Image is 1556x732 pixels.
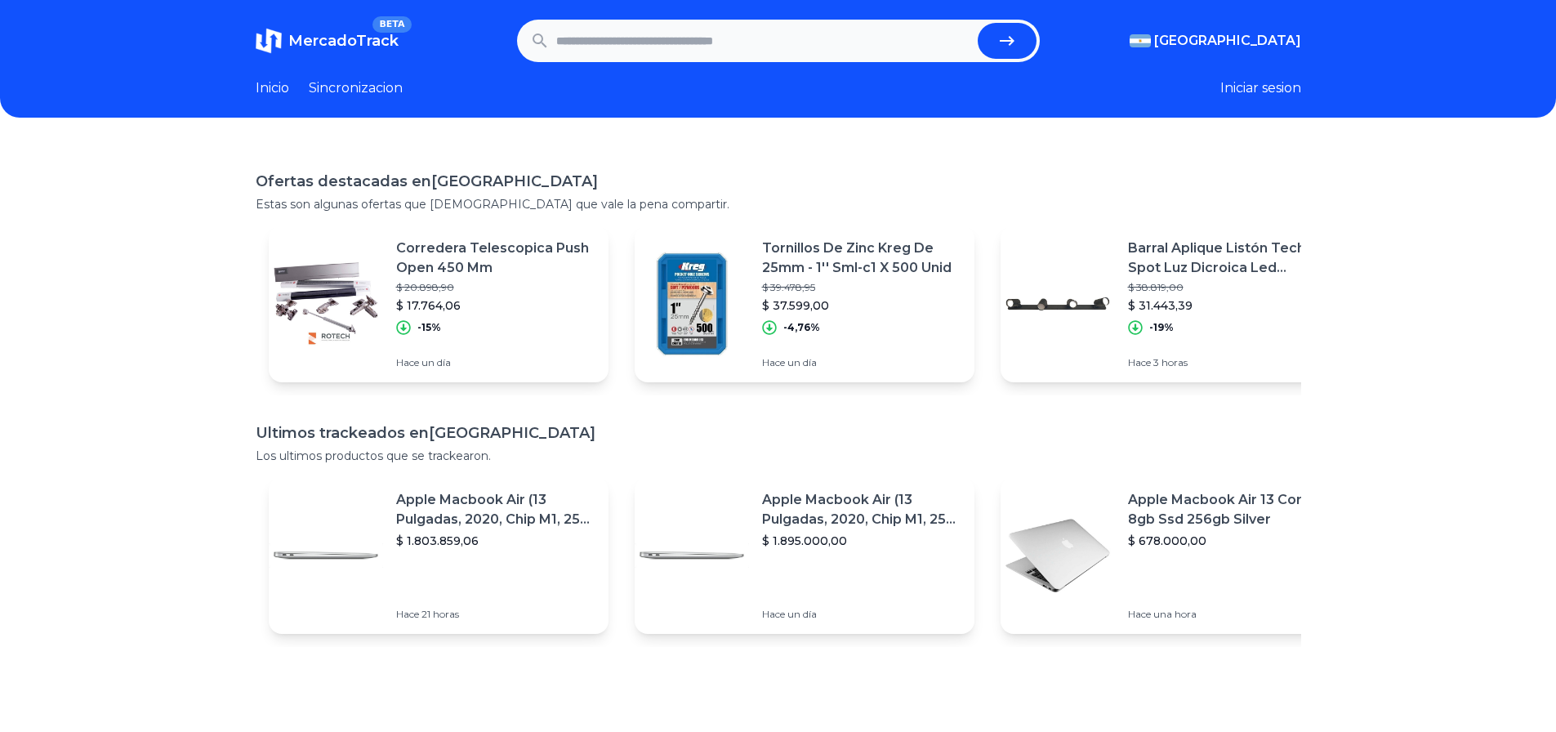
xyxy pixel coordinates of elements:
[256,170,1301,193] h1: Ofertas destacadas en [GEOGRAPHIC_DATA]
[269,225,609,382] a: Featured imageCorredera Telescopica Push Open 450 Mm$ 20.898,90$ 17.764,06-15%Hace un día
[288,32,399,50] span: MercadoTrack
[396,490,595,529] p: Apple Macbook Air (13 Pulgadas, 2020, Chip M1, 256 Gb De Ssd, 8 Gb De Ram) - Plata
[396,281,595,294] p: $ 20.898,90
[1001,477,1340,634] a: Featured imageApple Macbook Air 13 Core I5 8gb Ssd 256gb Silver$ 678.000,00Hace una hora
[396,297,595,314] p: $ 17.764,06
[1130,34,1151,47] img: Argentina
[762,490,961,529] p: Apple Macbook Air (13 Pulgadas, 2020, Chip M1, 256 Gb De Ssd, 8 Gb De Ram) - Plata
[417,321,441,334] p: -15%
[396,239,595,278] p: Corredera Telescopica Push Open 450 Mm
[1128,239,1327,278] p: Barral Aplique Listón Techo 4 Spot Luz Dicroica Led Completo
[269,498,383,613] img: Featured image
[1130,31,1301,51] button: [GEOGRAPHIC_DATA]
[1154,31,1301,51] span: [GEOGRAPHIC_DATA]
[1128,490,1327,529] p: Apple Macbook Air 13 Core I5 8gb Ssd 256gb Silver
[1001,225,1340,382] a: Featured imageBarral Aplique Listón Techo 4 Spot Luz Dicroica Led Completo$ 38.819,00$ 31.443,39-...
[635,498,749,613] img: Featured image
[256,196,1301,212] p: Estas son algunas ofertas que [DEMOGRAPHIC_DATA] que vale la pena compartir.
[762,533,961,549] p: $ 1.895.000,00
[256,422,1301,444] h1: Ultimos trackeados en [GEOGRAPHIC_DATA]
[396,356,595,369] p: Hace un día
[309,78,403,98] a: Sincronizacion
[1128,533,1327,549] p: $ 678.000,00
[762,608,961,621] p: Hace un día
[762,281,961,294] p: $ 39.478,95
[256,448,1301,464] p: Los ultimos productos que se trackearon.
[1128,356,1327,369] p: Hace 3 horas
[783,321,820,334] p: -4,76%
[256,78,289,98] a: Inicio
[1128,281,1327,294] p: $ 38.819,00
[762,297,961,314] p: $ 37.599,00
[372,16,411,33] span: BETA
[1220,78,1301,98] button: Iniciar sesion
[1001,498,1115,613] img: Featured image
[1128,297,1327,314] p: $ 31.443,39
[635,477,974,634] a: Featured imageApple Macbook Air (13 Pulgadas, 2020, Chip M1, 256 Gb De Ssd, 8 Gb De Ram) - Plata$...
[1001,247,1115,361] img: Featured image
[269,477,609,634] a: Featured imageApple Macbook Air (13 Pulgadas, 2020, Chip M1, 256 Gb De Ssd, 8 Gb De Ram) - Plata$...
[256,28,399,54] a: MercadoTrackBETA
[762,239,961,278] p: Tornillos De Zinc Kreg De 25mm - 1'' Sml-c1 X 500 Unid
[762,356,961,369] p: Hace un día
[635,247,749,361] img: Featured image
[269,247,383,361] img: Featured image
[1128,608,1327,621] p: Hace una hora
[256,28,282,54] img: MercadoTrack
[396,533,595,549] p: $ 1.803.859,06
[635,225,974,382] a: Featured imageTornillos De Zinc Kreg De 25mm - 1'' Sml-c1 X 500 Unid$ 39.478,95$ 37.599,00-4,76%H...
[396,608,595,621] p: Hace 21 horas
[1149,321,1174,334] p: -19%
